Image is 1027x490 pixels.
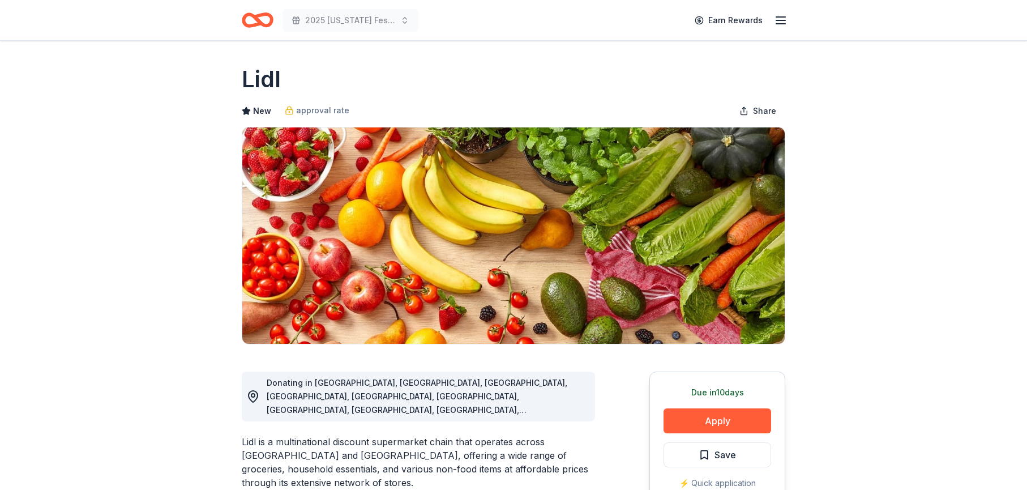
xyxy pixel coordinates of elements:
button: Share [730,100,785,122]
span: New [253,104,271,118]
button: 2025 [US_STATE] Festival of Trees [283,9,418,32]
a: Earn Rewards [688,10,769,31]
span: approval rate [296,104,349,117]
img: Image for Lidl [242,127,785,344]
button: Apply [664,408,771,433]
button: Save [664,442,771,467]
a: approval rate [285,104,349,117]
a: Home [242,7,273,33]
h1: Lidl [242,63,281,95]
div: Due in 10 days [664,386,771,399]
div: ⚡️ Quick application [664,476,771,490]
span: Save [714,448,736,462]
span: Donating in [GEOGRAPHIC_DATA], [GEOGRAPHIC_DATA], [GEOGRAPHIC_DATA], [GEOGRAPHIC_DATA], [GEOGRAPH... [267,378,567,428]
div: Lidl is a multinational discount supermarket chain that operates across [GEOGRAPHIC_DATA] and [GE... [242,435,595,489]
span: 2025 [US_STATE] Festival of Trees [305,14,396,27]
span: Share [753,104,776,118]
